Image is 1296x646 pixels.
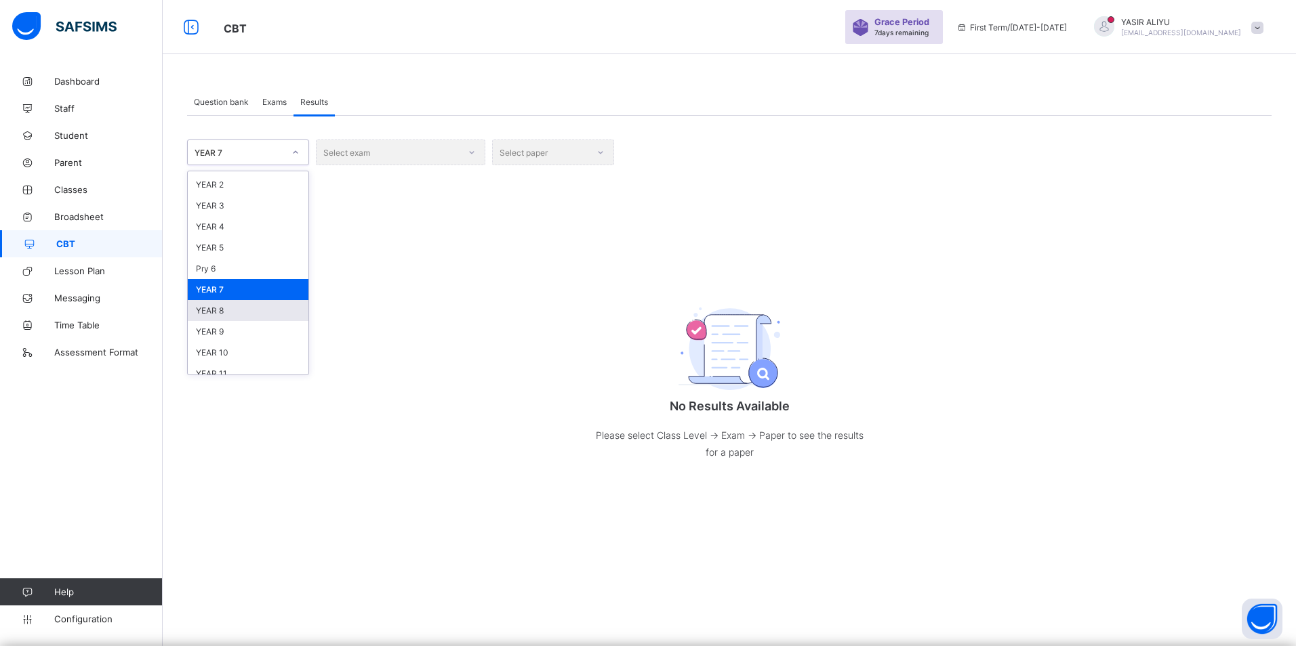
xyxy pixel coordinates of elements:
span: 7 days remaining [874,28,929,37]
img: safsims [12,12,117,41]
span: Question bank [194,97,249,107]
span: Exams [262,97,287,107]
div: YEAR 9 [188,321,308,342]
div: YEAR 2 [188,174,308,195]
p: Please select Class Level -> Exam -> Paper to see the results for a paper [594,427,865,460]
span: Help [54,586,162,597]
div: YEAR 5 [188,237,308,258]
div: YEAR 3 [188,195,308,216]
span: Assessment Format [54,347,163,358]
span: session/term information [956,22,1067,33]
span: Classes [54,184,163,195]
div: YEAR 4 [188,216,308,237]
span: Dashboard [54,76,163,87]
img: sticker-purple.71386a28dfed39d6af7621340158ba97.svg [852,19,869,36]
span: Staff [54,103,163,114]
div: YEAR 7 [195,148,284,158]
span: CBT [224,22,247,35]
span: Parent [54,157,163,168]
div: YEAR 7 [188,279,308,300]
span: Time Table [54,320,163,330]
span: Grace Period [874,17,929,27]
div: YASIRALIYU [1080,16,1270,39]
span: Lesson Plan [54,265,163,276]
span: Configuration [54,613,162,624]
div: YEAR 11 [188,363,308,384]
span: Messaging [54,293,163,303]
div: YEAR 10 [188,342,308,363]
span: Broadsheet [54,211,163,222]
div: Pry 6 [188,258,308,279]
span: Results [300,97,328,107]
button: Open asap [1242,599,1282,639]
span: YASIR ALIYU [1121,17,1241,27]
span: CBT [56,238,163,249]
div: No Results Available [594,270,865,488]
span: Student [54,130,163,141]
img: emtyp_result.44547730aab6dde671512a4e1e0b8d86.svg [679,307,780,390]
span: [EMAIL_ADDRESS][DOMAIN_NAME] [1121,28,1241,37]
p: No Results Available [594,399,865,413]
div: YEAR 8 [188,300,308,321]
